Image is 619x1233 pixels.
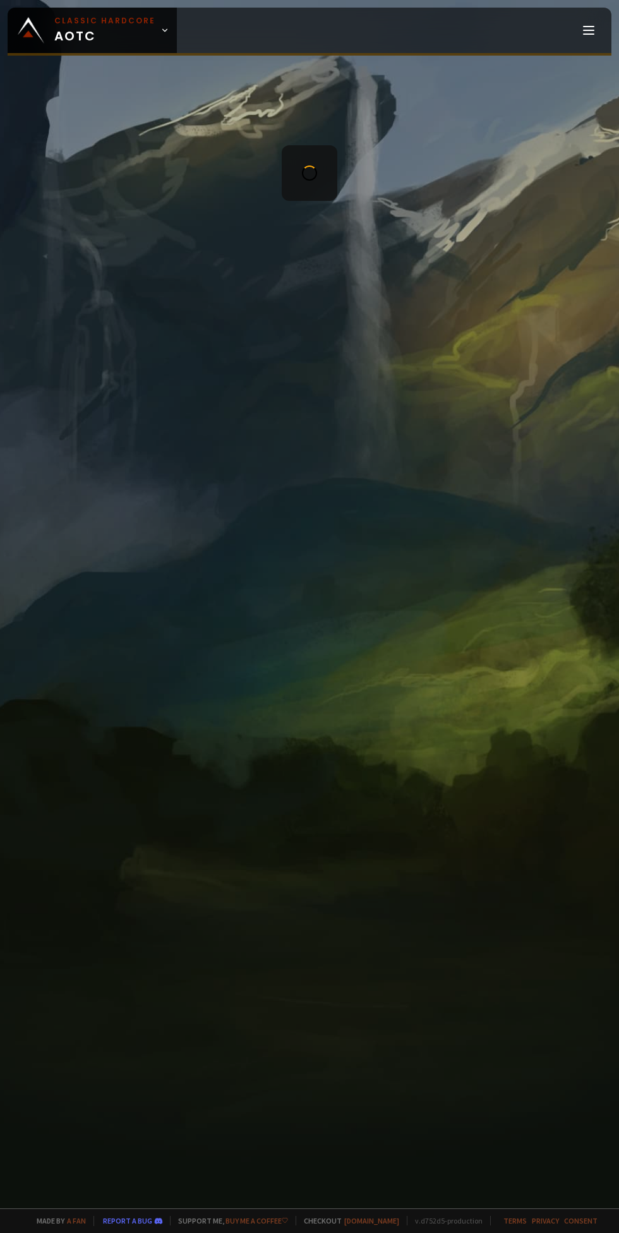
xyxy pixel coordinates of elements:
[8,8,177,53] a: Classic HardcoreAOTC
[344,1216,399,1225] a: [DOMAIN_NAME]
[103,1216,152,1225] a: Report a bug
[29,1216,86,1225] span: Made by
[503,1216,527,1225] a: Terms
[225,1216,288,1225] a: Buy me a coffee
[532,1216,559,1225] a: Privacy
[407,1216,483,1225] span: v. d752d5 - production
[67,1216,86,1225] a: a fan
[170,1216,288,1225] span: Support me,
[54,15,155,45] span: AOTC
[54,15,155,27] small: Classic Hardcore
[296,1216,399,1225] span: Checkout
[564,1216,598,1225] a: Consent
